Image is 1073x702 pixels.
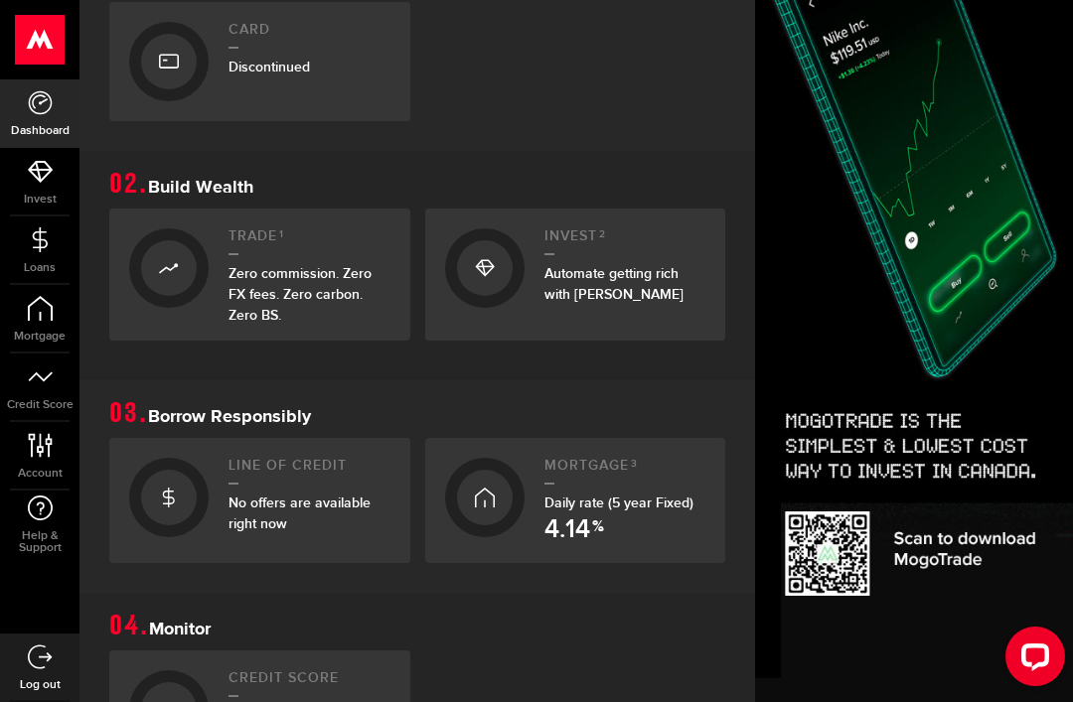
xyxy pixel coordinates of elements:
h2: Mortgage [544,458,706,485]
span: Discontinued [229,59,310,75]
span: Automate getting rich with [PERSON_NAME] [544,265,684,303]
span: 4.14 [544,517,590,543]
h1: Monitor [109,613,725,640]
a: Trade1Zero commission. Zero FX fees. Zero carbon. Zero BS. [109,209,410,341]
a: Invest2Automate getting rich with [PERSON_NAME] [425,209,726,341]
h2: Trade [229,228,390,255]
sup: 2 [599,228,606,240]
h2: Card [229,22,390,49]
h1: Borrow Responsibly [109,400,725,428]
span: Zero commission. Zero FX fees. Zero carbon. Zero BS. [229,265,372,324]
sup: 3 [631,458,638,470]
a: Line of creditNo offers are available right now [109,438,410,563]
sup: 1 [279,228,284,240]
h2: Invest [544,228,706,255]
h1: Build Wealth [109,171,725,199]
iframe: LiveChat chat widget [990,619,1073,702]
span: No offers are available right now [229,494,371,532]
span: Daily rate (5 year Fixed) [544,494,693,511]
h2: Credit Score [229,670,390,697]
a: Mortgage3Daily rate (5 year Fixed) 4.14 % [425,438,726,563]
a: CardDiscontinued [109,2,410,121]
h2: Line of credit [229,458,390,485]
span: % [592,519,604,543]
